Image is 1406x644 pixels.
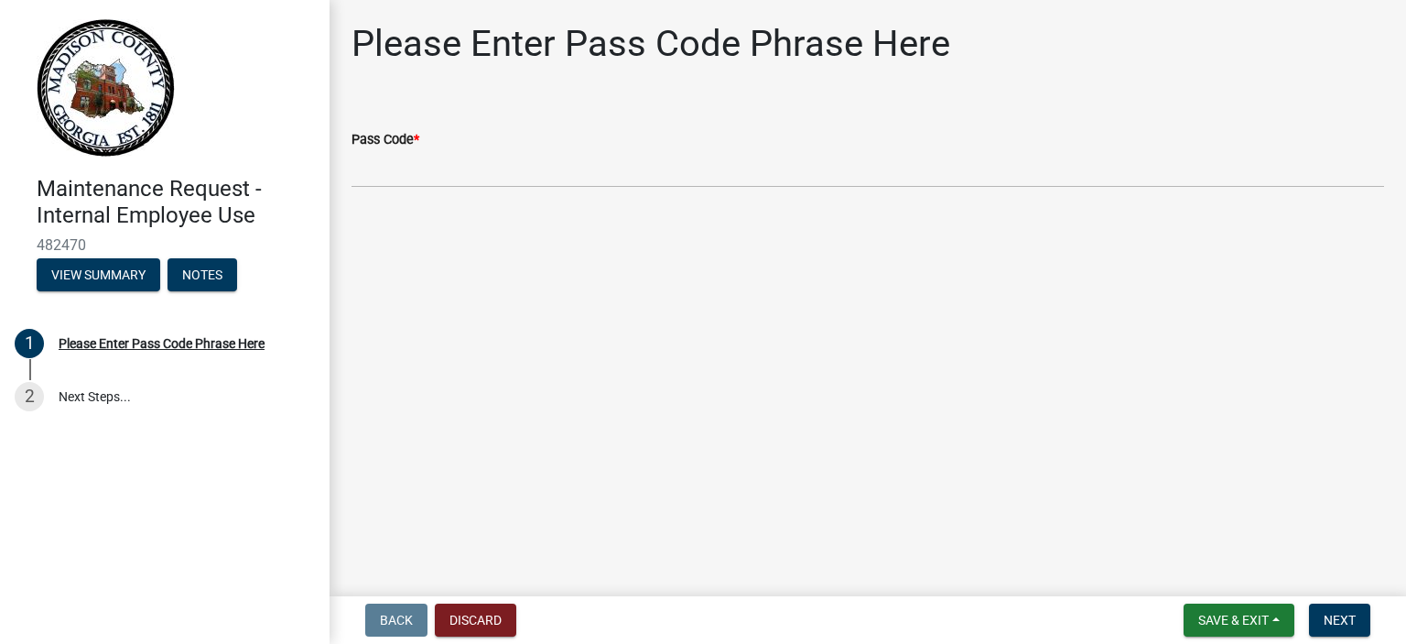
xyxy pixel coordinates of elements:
button: Notes [168,258,237,291]
wm-modal-confirm: Notes [168,268,237,283]
wm-modal-confirm: Summary [37,268,160,283]
h1: Please Enter Pass Code Phrase Here [351,22,950,66]
h4: Maintenance Request - Internal Employee Use [37,176,315,229]
span: 482470 [37,236,293,254]
button: Next [1309,604,1370,637]
div: 2 [15,382,44,411]
button: Save & Exit [1184,604,1294,637]
span: Next [1324,613,1356,628]
button: View Summary [37,258,160,291]
button: Discard [435,604,516,637]
div: Please Enter Pass Code Phrase Here [59,337,265,350]
span: Save & Exit [1198,613,1269,628]
span: Back [380,613,413,628]
img: Madison County, Georgia [37,19,175,157]
button: Back [365,604,427,637]
label: Pass Code [351,134,419,147]
div: 1 [15,329,44,358]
